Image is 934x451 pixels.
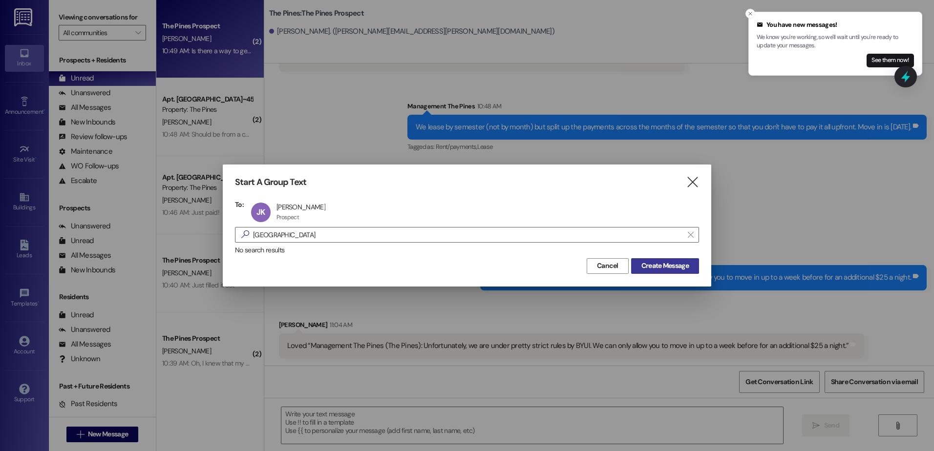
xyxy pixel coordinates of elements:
[757,20,914,30] div: You have new messages!
[745,9,755,19] button: Close toast
[237,229,253,240] i: 
[235,245,699,255] div: No search results
[683,227,699,242] button: Clear text
[235,177,306,188] h3: Start A Group Text
[276,203,325,211] div: [PERSON_NAME]
[688,231,693,239] i: 
[641,261,689,271] span: Create Message
[597,261,618,271] span: Cancel
[253,228,683,242] input: Search for any contact or apartment
[757,33,914,50] p: We know you're working, so we'll wait until you're ready to update your messages.
[256,207,265,217] span: JK
[235,200,244,209] h3: To:
[587,258,629,274] button: Cancel
[631,258,699,274] button: Create Message
[276,213,299,221] div: Prospect
[686,177,699,187] i: 
[867,54,914,67] button: See them now!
